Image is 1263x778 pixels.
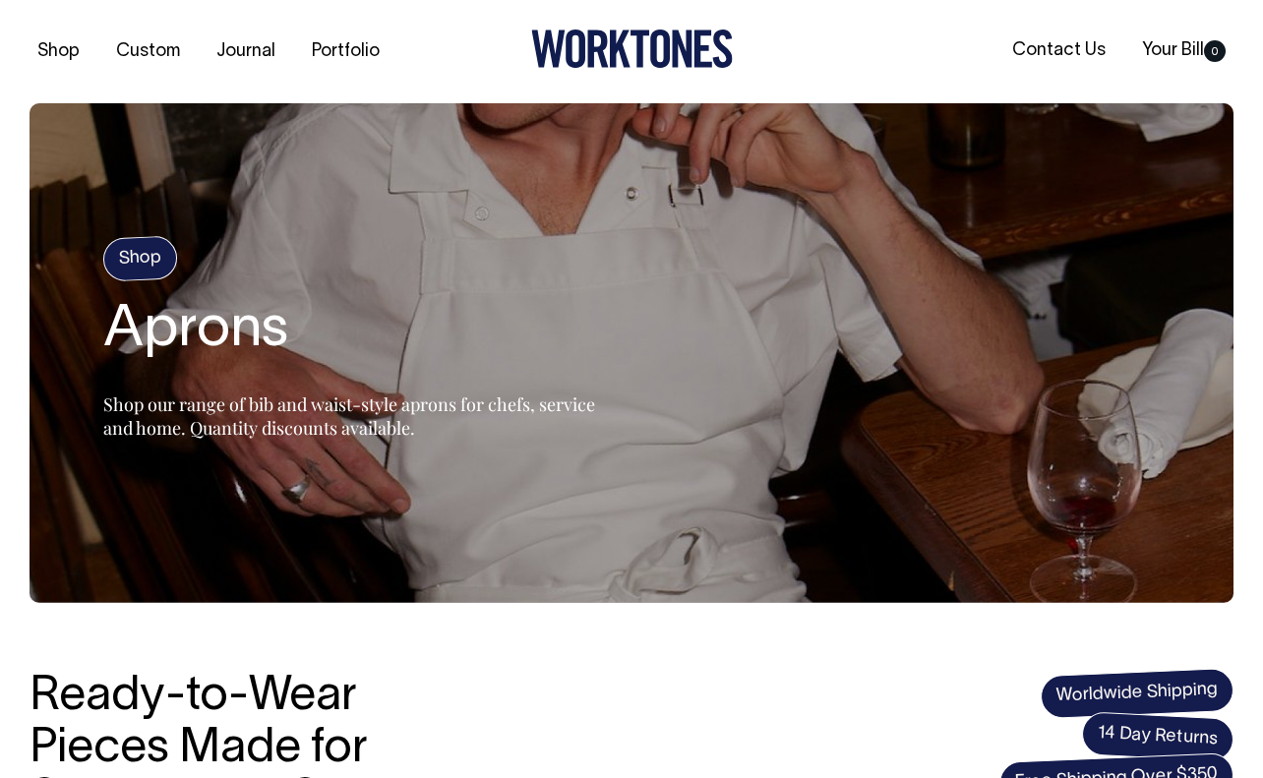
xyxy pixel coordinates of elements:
span: 0 [1204,40,1226,62]
h4: Shop [102,235,178,281]
a: Journal [209,35,283,68]
a: Portfolio [304,35,388,68]
a: Custom [108,35,188,68]
a: Shop [30,35,88,68]
h2: Aprons [103,300,595,363]
span: Worldwide Shipping [1040,668,1234,719]
a: Your Bill0 [1134,34,1233,67]
span: Shop our range of bib and waist-style aprons for chefs, service and home. Quantity discounts avai... [103,392,595,440]
span: 14 Day Returns [1081,711,1234,762]
a: Contact Us [1004,34,1113,67]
